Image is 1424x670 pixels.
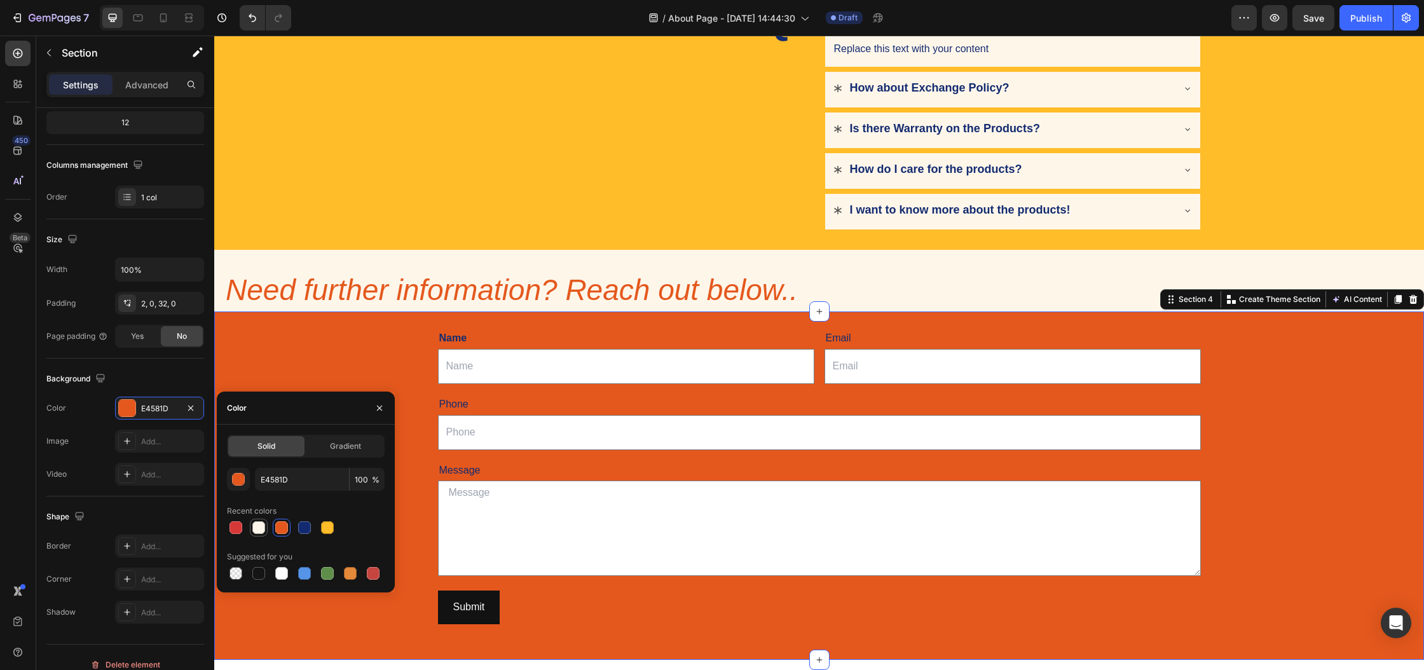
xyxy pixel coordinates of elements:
div: Beta [10,233,31,243]
div: Video [46,468,67,480]
button: Publish [1339,5,1393,31]
div: Corner [46,573,72,585]
div: Add... [141,541,201,552]
span: Yes [131,331,144,342]
span: About Page - [DATE] 14:44:30 [668,11,795,25]
input: Email [610,313,987,348]
div: Image [46,435,69,447]
div: Recent colors [227,505,277,517]
strong: I want to know more about the products! [636,168,856,181]
div: 450 [12,135,31,146]
div: Columns management [46,157,146,174]
input: Name [224,313,600,348]
span: Draft [839,12,858,24]
div: Add... [141,469,201,481]
p: Section [62,45,166,60]
div: Add... [141,436,201,448]
span: Gradient [330,441,361,452]
div: Background [46,371,108,388]
div: Name [224,292,600,313]
span: Solid [257,441,275,452]
button: AI Content [1114,256,1170,271]
div: Submit [239,563,271,581]
div: Size [46,231,80,249]
p: Settings [63,78,99,92]
button: Submit [224,555,286,589]
div: Add... [141,607,201,619]
div: 1 col [141,192,201,203]
div: Add... [141,574,201,585]
p: Advanced [125,78,168,92]
div: Email [610,292,987,313]
div: Page padding [46,331,108,342]
div: Border [46,540,71,552]
h2: Need further information? Reach out below.. [10,235,1210,275]
input: Auto [116,258,203,281]
div: Undo/Redo [240,5,291,31]
div: Color [227,402,247,414]
p: Create Theme Section [1025,258,1106,270]
span: Save [1303,13,1324,24]
div: 12 [49,114,202,132]
strong: How do I care for the products? [636,127,808,140]
div: Shape [46,509,87,526]
input: Phone [224,379,987,414]
p: 7 [83,10,89,25]
strong: Is there Warranty on the Products? [636,86,826,99]
iframe: Design area [214,36,1424,670]
div: 2, 0, 32, 0 [141,298,201,310]
span: / [662,11,666,25]
div: Suggested for you [227,551,292,563]
button: 7 [5,5,95,31]
span: % [372,474,380,486]
div: Phone [224,359,987,379]
button: Save [1292,5,1334,31]
input: Eg: FFFFFF [255,468,349,491]
div: Section 4 [962,258,1001,270]
div: Publish [1350,11,1382,25]
strong: How about Exchange Policy? [636,46,795,58]
div: Message [224,425,987,446]
div: Order [46,191,67,203]
span: No [177,331,187,342]
div: Padding [46,297,76,309]
div: Width [46,264,67,275]
div: Shadow [46,606,76,618]
div: Open Intercom Messenger [1381,608,1411,638]
div: E4581D [141,403,178,414]
div: Color [46,402,66,414]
